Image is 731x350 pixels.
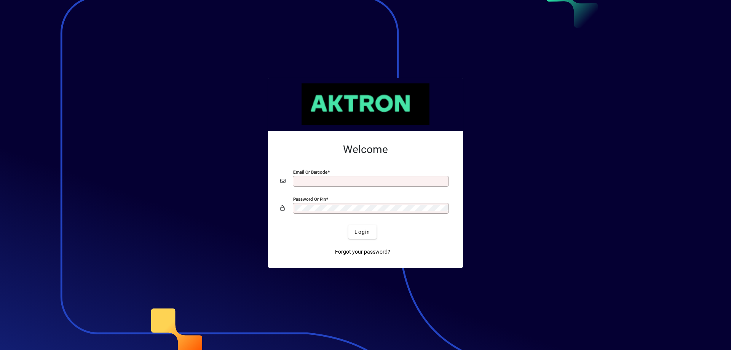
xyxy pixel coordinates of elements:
mat-label: Password or Pin [293,197,326,202]
button: Login [348,225,376,239]
span: Login [354,228,370,236]
a: Forgot your password? [332,245,393,259]
span: Forgot your password? [335,248,390,256]
mat-label: Email or Barcode [293,169,327,175]
h2: Welcome [280,143,451,156]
